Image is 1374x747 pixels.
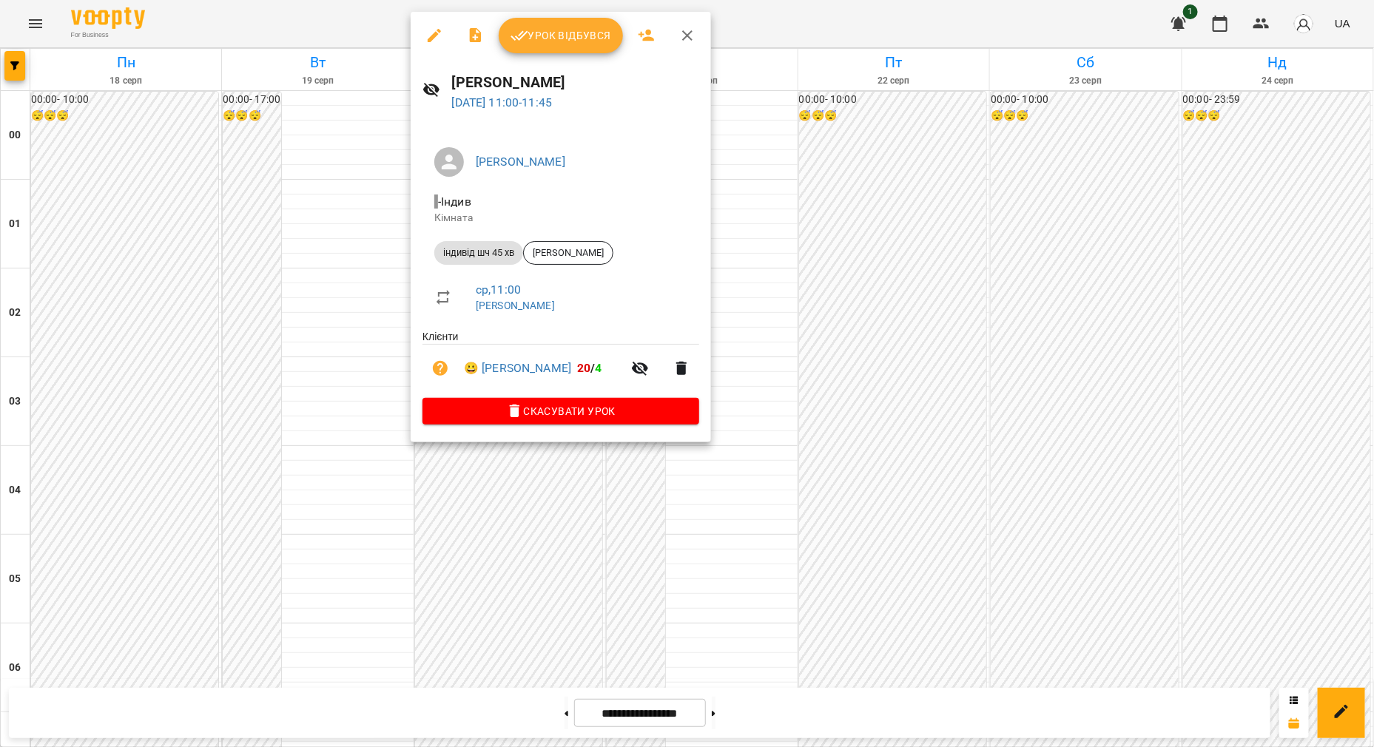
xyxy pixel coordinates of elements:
[434,402,687,420] span: Скасувати Урок
[476,283,521,297] a: ср , 11:00
[434,195,474,209] span: - Індив
[499,18,623,53] button: Урок відбувся
[464,359,571,377] a: 😀 [PERSON_NAME]
[422,351,458,386] button: Візит ще не сплачено. Додати оплату?
[596,361,602,375] span: 4
[422,398,699,425] button: Скасувати Урок
[422,329,699,398] ul: Клієнти
[523,241,613,265] div: [PERSON_NAME]
[577,361,602,375] b: /
[476,300,555,311] a: [PERSON_NAME]
[476,155,565,169] a: [PERSON_NAME]
[511,27,611,44] span: Урок відбувся
[524,246,613,260] span: [PERSON_NAME]
[452,71,699,94] h6: [PERSON_NAME]
[434,211,687,226] p: Кімната
[434,246,523,260] span: індивід шч 45 хв
[452,95,553,109] a: [DATE] 11:00-11:45
[577,361,590,375] span: 20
